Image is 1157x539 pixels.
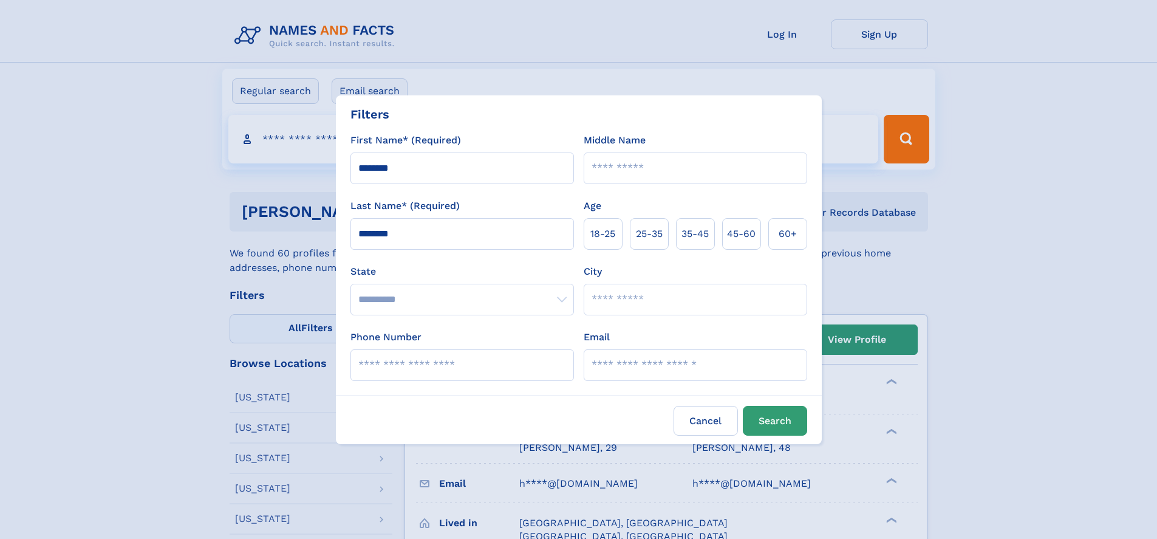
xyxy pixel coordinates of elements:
[584,133,646,148] label: Middle Name
[779,227,797,241] span: 60+
[350,133,461,148] label: First Name* (Required)
[584,264,602,279] label: City
[636,227,663,241] span: 25‑35
[590,227,615,241] span: 18‑25
[584,199,601,213] label: Age
[743,406,807,436] button: Search
[350,105,389,123] div: Filters
[584,330,610,345] label: Email
[727,227,756,241] span: 45‑60
[350,264,574,279] label: State
[350,199,460,213] label: Last Name* (Required)
[681,227,709,241] span: 35‑45
[350,330,422,345] label: Phone Number
[674,406,738,436] label: Cancel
